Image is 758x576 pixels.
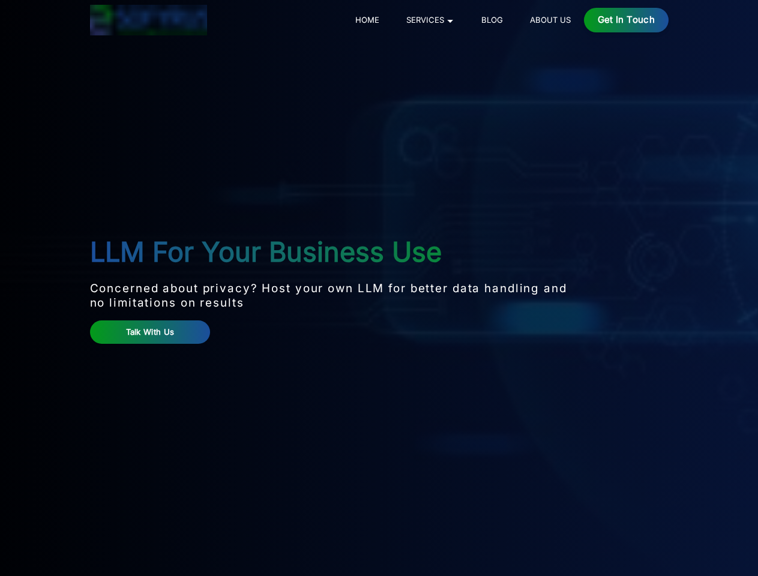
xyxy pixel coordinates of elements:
p: Concerned about privacy? Host your own LLM for better data handling and no limitations on results [90,281,572,310]
a: Get in Touch [584,8,669,32]
h1: LLM For Your Business Use [90,236,572,268]
a: Home [350,13,384,27]
a: Services 🞃 [402,13,459,27]
a: Talk With Us [90,320,211,344]
a: About Us [525,13,575,27]
a: Blog [477,13,507,27]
